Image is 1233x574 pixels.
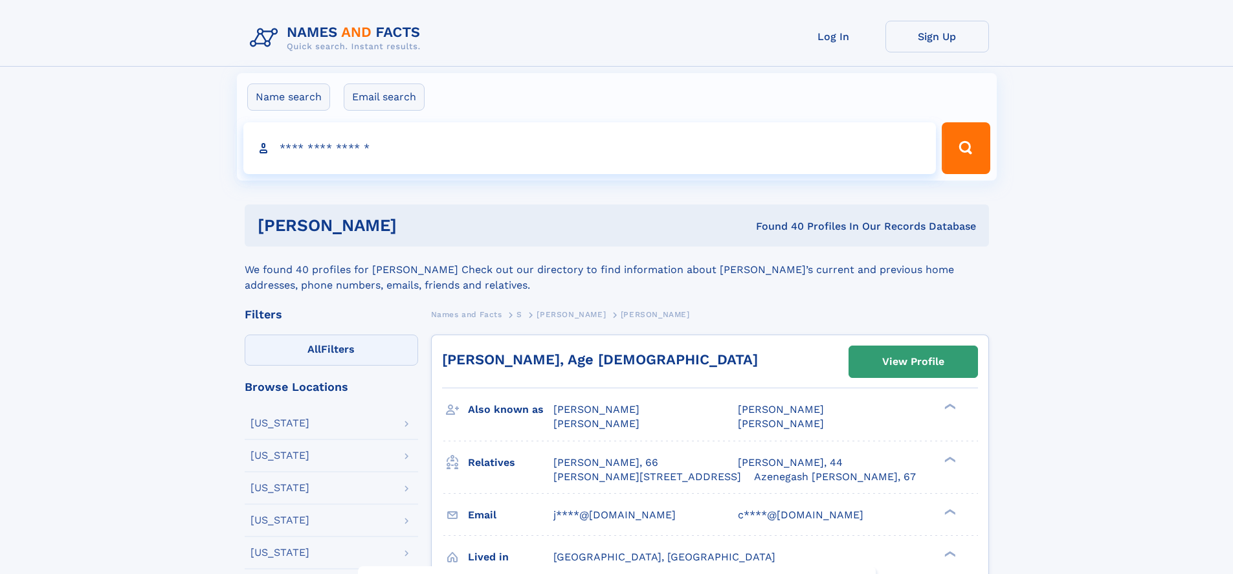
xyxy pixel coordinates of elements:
[442,351,758,368] a: [PERSON_NAME], Age [DEMOGRAPHIC_DATA]
[307,343,321,355] span: All
[941,507,957,516] div: ❯
[245,381,418,393] div: Browse Locations
[553,456,658,470] a: [PERSON_NAME], 66
[245,21,431,56] img: Logo Names and Facts
[849,346,977,377] a: View Profile
[882,347,944,377] div: View Profile
[782,21,885,52] a: Log In
[738,403,824,415] span: [PERSON_NAME]
[250,418,309,428] div: [US_STATE]
[576,219,976,234] div: Found 40 Profiles In Our Records Database
[468,399,553,421] h3: Also known as
[553,403,639,415] span: [PERSON_NAME]
[250,547,309,558] div: [US_STATE]
[468,546,553,568] h3: Lived in
[621,310,690,319] span: [PERSON_NAME]
[553,551,775,563] span: [GEOGRAPHIC_DATA], [GEOGRAPHIC_DATA]
[553,417,639,430] span: [PERSON_NAME]
[468,504,553,526] h3: Email
[738,417,824,430] span: [PERSON_NAME]
[941,455,957,463] div: ❯
[941,403,957,411] div: ❯
[537,310,606,319] span: [PERSON_NAME]
[517,306,522,322] a: S
[250,515,309,525] div: [US_STATE]
[553,470,741,484] a: [PERSON_NAME][STREET_ADDRESS]
[344,83,425,111] label: Email search
[941,549,957,558] div: ❯
[247,83,330,111] label: Name search
[431,306,502,322] a: Names and Facts
[885,21,989,52] a: Sign Up
[243,122,937,174] input: search input
[258,217,577,234] h1: [PERSON_NAME]
[754,470,916,484] a: Azenegash [PERSON_NAME], 67
[245,309,418,320] div: Filters
[250,450,309,461] div: [US_STATE]
[537,306,606,322] a: [PERSON_NAME]
[942,122,990,174] button: Search Button
[738,456,843,470] a: [PERSON_NAME], 44
[245,247,989,293] div: We found 40 profiles for [PERSON_NAME] Check out our directory to find information about [PERSON_...
[517,310,522,319] span: S
[468,452,553,474] h3: Relatives
[250,483,309,493] div: [US_STATE]
[245,335,418,366] label: Filters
